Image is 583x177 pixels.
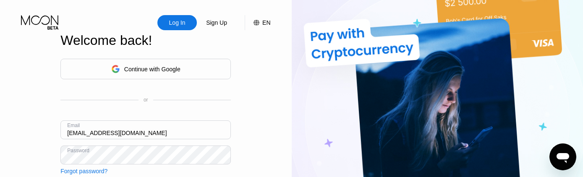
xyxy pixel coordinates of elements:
[245,15,270,30] div: EN
[124,66,180,73] div: Continue with Google
[60,33,231,48] div: Welcome back!
[67,122,80,128] div: Email
[197,15,236,30] div: Sign Up
[60,168,107,174] div: Forgot password?
[157,15,197,30] div: Log In
[60,59,231,79] div: Continue with Google
[262,19,270,26] div: EN
[144,97,148,103] div: or
[549,143,576,170] iframe: Button to launch messaging window
[168,18,186,27] div: Log In
[67,148,89,154] div: Password
[205,18,228,27] div: Sign Up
